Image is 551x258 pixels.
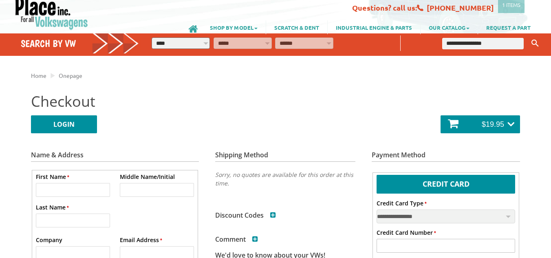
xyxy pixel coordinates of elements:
[31,115,97,133] a: LOGIN
[377,199,427,207] label: Credit Card Type
[377,175,516,192] label: Credit Card
[215,236,258,243] h3: Comment
[59,72,82,79] a: Onepage
[215,212,276,218] h3: Discount Codes
[377,228,436,237] label: Credit Card Number
[215,170,355,187] p: Sorry, no quotes are available for this order at this time.
[31,152,199,162] h3: Name & Address
[502,1,520,8] p: 1 items
[421,20,478,34] a: OUR CATALOG
[36,203,69,212] label: Last Name
[215,152,355,162] h3: Shipping Method
[120,172,175,181] label: Middle Name/Initial
[36,236,62,244] label: Company
[372,152,520,162] h3: Payment Method
[31,91,520,111] h2: Checkout
[478,20,539,34] a: REQUEST A PART
[529,37,541,50] button: Keyword Search
[31,72,46,79] a: Home
[202,20,266,34] a: SHOP BY MODEL
[328,20,420,34] a: INDUSTRIAL ENGINE & PARTS
[36,172,69,181] label: First Name
[120,236,162,244] label: Email Address
[266,20,327,34] a: SCRATCH & DENT
[21,37,139,49] h4: Search by VW
[482,120,504,128] span: $19.95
